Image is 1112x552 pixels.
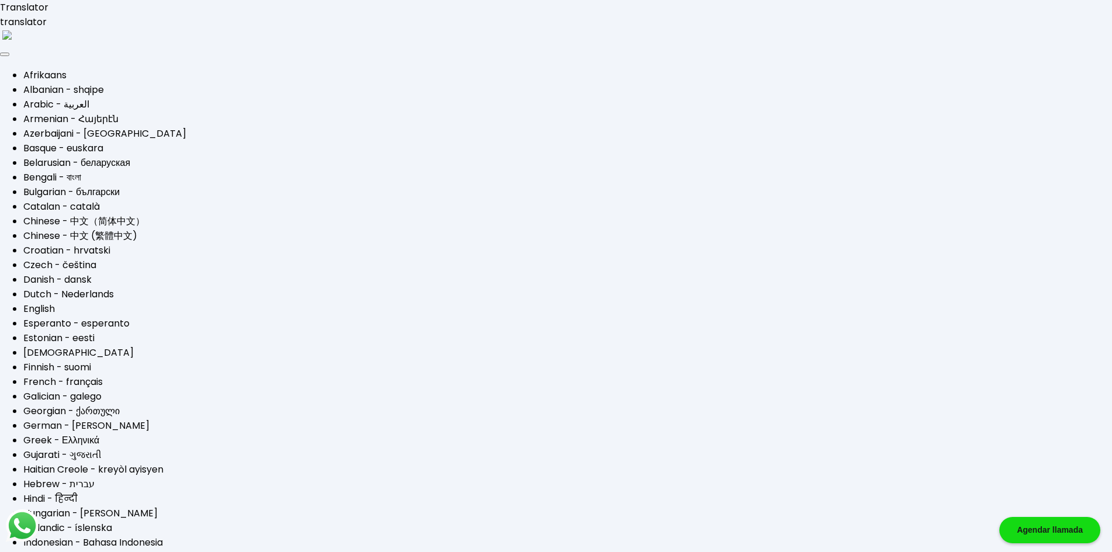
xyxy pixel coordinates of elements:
[23,317,130,330] a: Esperanto - esperanto
[23,200,100,213] a: Catalan - català
[23,229,137,242] a: Chinese - 中文 (繁體中文)
[23,492,78,505] a: Hindi - हिन्दी
[6,509,39,542] img: logos_whatsapp-icon.242b2217.svg
[23,273,92,286] a: Danish - dansk
[23,506,158,520] a: Hungarian - [PERSON_NAME]
[23,185,120,199] a: Bulgarian - български
[23,433,99,447] a: Greek - Ελληνικά
[23,287,114,301] a: Dutch - Nederlands
[23,390,102,403] a: Galician - galego
[23,127,186,140] a: Azerbaijani - [GEOGRAPHIC_DATA]
[23,536,163,549] a: Indonesian - Bahasa Indonesia
[23,171,81,184] a: Bengali - বাংলা
[23,112,118,126] a: Armenian - Հայերէն
[23,419,149,432] a: German - [PERSON_NAME]
[23,360,91,374] a: Finnish - suomi
[23,477,95,491] a: Hebrew - ‎‫עברית‬‎
[2,30,12,40] img: right-arrow.png
[23,141,103,155] a: Basque - euskara
[23,68,67,82] a: Afrikaans
[23,214,145,228] a: Chinese - 中文（简体中文）
[999,517,1100,543] div: Agendar llamada
[23,331,95,345] a: Estonian - eesti
[23,404,120,418] a: Georgian - ქართული
[23,448,102,461] a: Gujarati - ગુજરાતી
[23,375,103,388] a: French - français
[23,83,104,96] a: Albanian - shqipe
[23,156,130,169] a: Belarusian - беларуская
[23,98,89,111] a: Arabic - ‎‫العربية‬‎
[23,302,55,315] a: English
[23,346,134,359] a: [DEMOGRAPHIC_DATA]
[23,244,110,257] a: Croatian - hrvatski
[23,258,96,272] a: Czech - čeština
[23,521,112,534] a: Icelandic - íslenska
[23,463,163,476] a: Haitian Creole - kreyòl ayisyen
